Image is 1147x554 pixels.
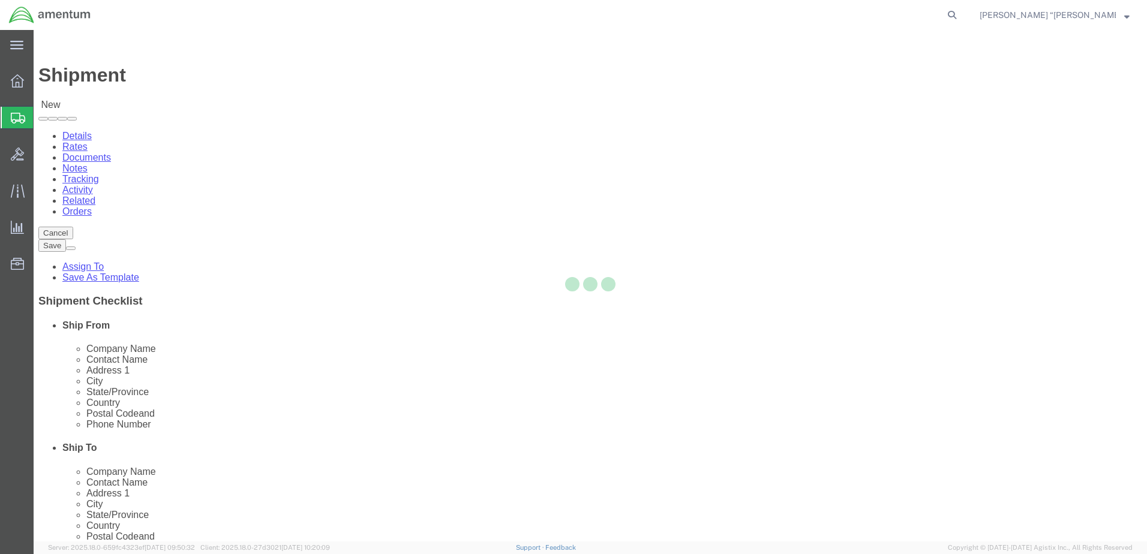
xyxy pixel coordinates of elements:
[979,8,1130,22] button: [PERSON_NAME] “[PERSON_NAME]” [PERSON_NAME]
[980,8,1116,22] span: Courtney “Levi” Rabel
[145,544,195,551] span: [DATE] 09:50:32
[48,544,195,551] span: Server: 2025.18.0-659fc4323ef
[948,543,1133,553] span: Copyright © [DATE]-[DATE] Agistix Inc., All Rights Reserved
[200,544,330,551] span: Client: 2025.18.0-27d3021
[516,544,546,551] a: Support
[8,6,91,24] img: logo
[281,544,330,551] span: [DATE] 10:20:09
[545,544,576,551] a: Feedback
